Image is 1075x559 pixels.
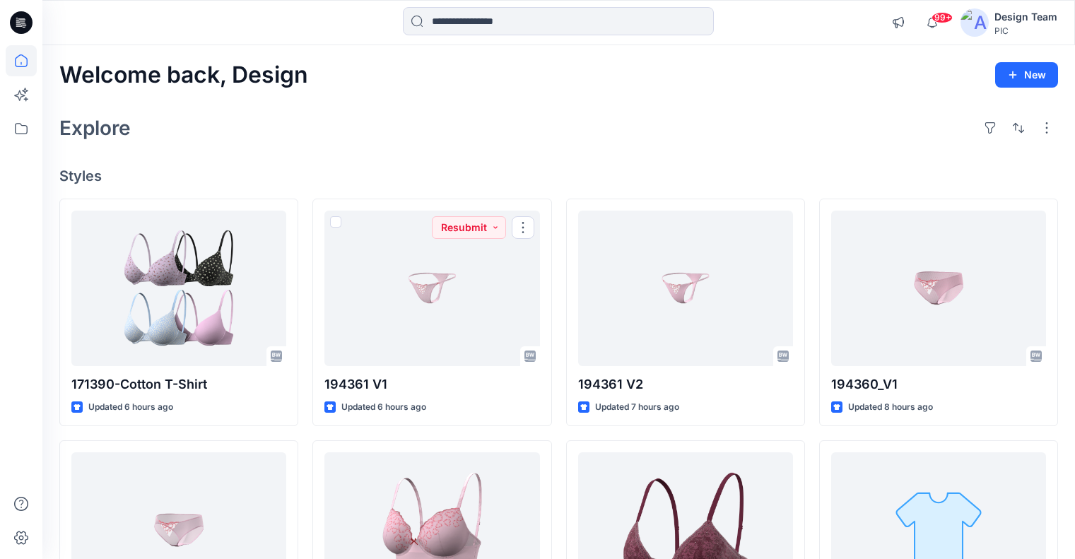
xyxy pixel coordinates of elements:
[578,211,793,366] a: 194361 V2
[961,8,989,37] img: avatar
[831,211,1046,366] a: 194360_V1
[994,8,1057,25] div: Design Team
[995,62,1058,88] button: New
[341,400,426,415] p: Updated 6 hours ago
[848,400,933,415] p: Updated 8 hours ago
[59,62,308,88] h2: Welcome back, Design
[595,400,679,415] p: Updated 7 hours ago
[324,375,539,394] p: 194361 V1
[831,375,1046,394] p: 194360_V1
[71,375,286,394] p: 171390-Cotton T-Shirt
[59,117,131,139] h2: Explore
[88,400,173,415] p: Updated 6 hours ago
[994,25,1057,36] div: PIC
[578,375,793,394] p: 194361 V2
[71,211,286,366] a: 171390-Cotton T-Shirt
[932,12,953,23] span: 99+
[324,211,539,366] a: 194361 V1
[59,167,1058,184] h4: Styles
